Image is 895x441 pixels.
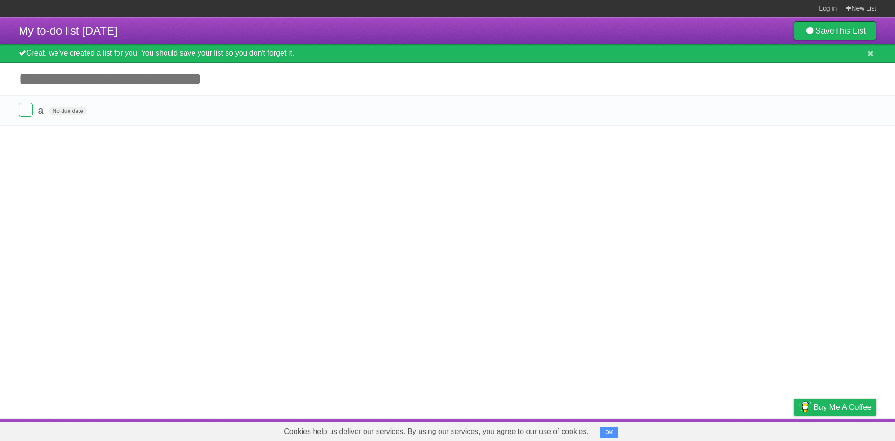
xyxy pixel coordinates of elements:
a: Terms [750,421,771,439]
label: Done [19,103,33,117]
a: About [670,421,689,439]
button: OK [600,427,618,438]
img: Buy me a coffee [799,399,811,415]
a: Developers [701,421,738,439]
span: a [38,105,46,116]
b: This List [834,26,866,35]
span: My to-do list [DATE] [19,24,117,37]
a: SaveThis List [794,21,876,40]
span: Cookies help us deliver our services. By using our services, you agree to our use of cookies. [275,422,598,441]
span: No due date [49,107,87,115]
a: Buy me a coffee [794,399,876,416]
span: Buy me a coffee [813,399,872,415]
a: Privacy [782,421,806,439]
a: Suggest a feature [818,421,876,439]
